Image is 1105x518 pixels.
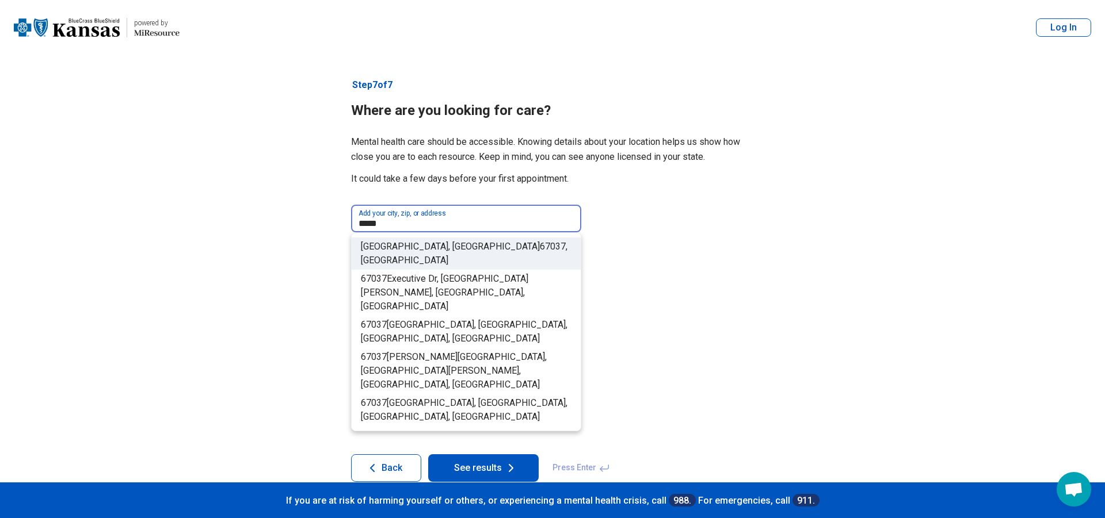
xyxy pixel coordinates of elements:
a: 911. [792,493,820,507]
div: powered by [134,18,180,28]
h1: Where are you looking for care? [351,101,754,121]
button: Back [351,454,421,482]
p: Mental health care should be accessible. Knowing details about your location helps us show how cl... [351,135,754,164]
span: [GEOGRAPHIC_DATA], [GEOGRAPHIC_DATA], [GEOGRAPHIC_DATA], [GEOGRAPHIC_DATA] [361,319,567,344]
button: Log In [1036,18,1091,37]
button: See results [428,454,539,482]
span: , [GEOGRAPHIC_DATA] [361,241,567,266]
span: Press Enter [546,454,617,482]
a: Open chat [1057,472,1091,507]
p: It could take a few days before your first appointment. [351,171,754,186]
img: Blue Cross Blue Shield Kansas [14,14,120,41]
span: [GEOGRAPHIC_DATA], [GEOGRAPHIC_DATA], [GEOGRAPHIC_DATA], [GEOGRAPHIC_DATA] [361,397,567,422]
span: Back [382,463,402,473]
span: 67037 [361,319,387,330]
span: 67037 [361,397,387,408]
span: 67037 [540,241,566,252]
span: 67037 [361,273,387,284]
span: [GEOGRAPHIC_DATA], [GEOGRAPHIC_DATA] [361,241,540,252]
p: If you are at risk of harming yourself or others, or experiencing a mental health crisis, call Fo... [12,493,1093,507]
a: 988. [669,493,696,507]
p: Step 7 of 7 [351,78,754,92]
span: Executive Dr, [GEOGRAPHIC_DATA][PERSON_NAME], [GEOGRAPHIC_DATA], [GEOGRAPHIC_DATA] [361,273,528,312]
a: Blue Cross Blue Shield Kansaspowered by [14,14,180,41]
span: [PERSON_NAME][GEOGRAPHIC_DATA], [GEOGRAPHIC_DATA][PERSON_NAME], [GEOGRAPHIC_DATA], [GEOGRAPHIC_DATA] [361,351,547,390]
span: 67037 [361,351,387,362]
